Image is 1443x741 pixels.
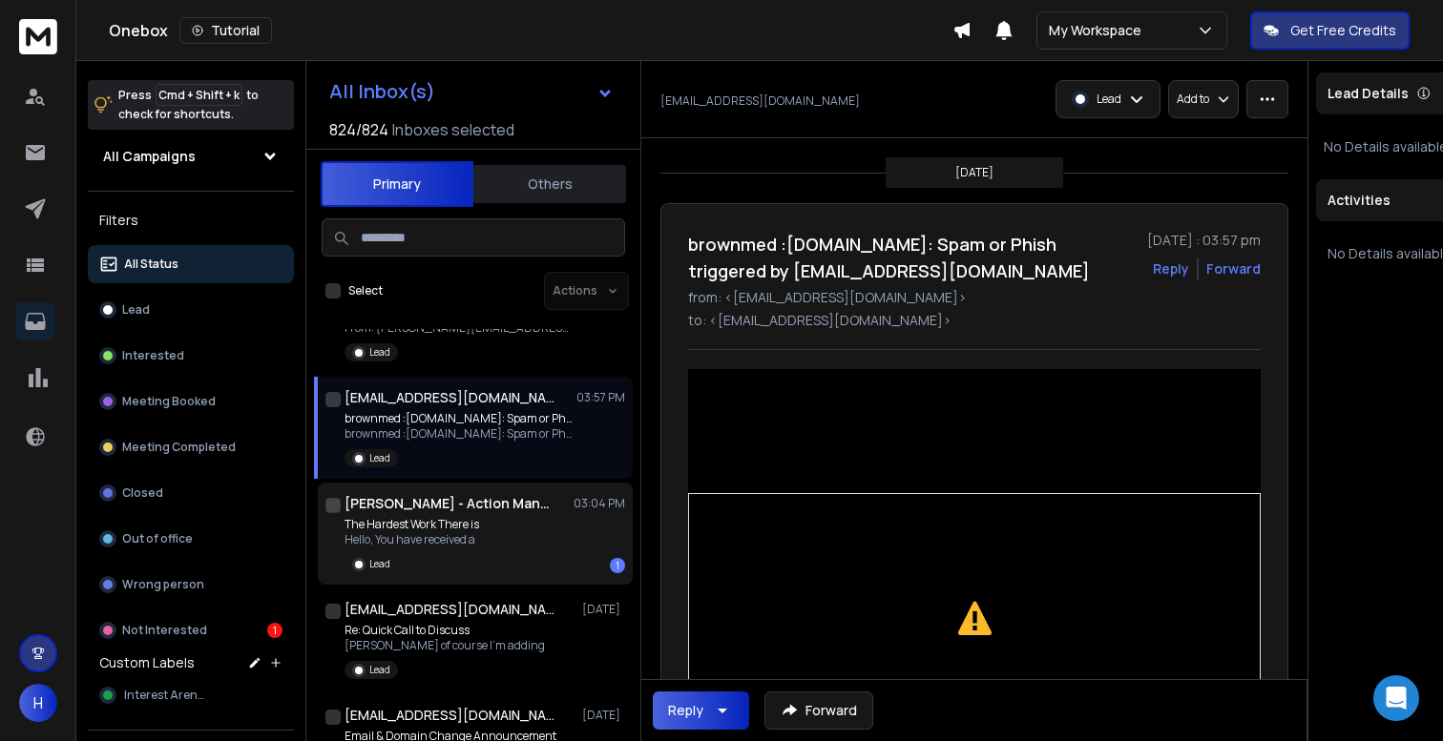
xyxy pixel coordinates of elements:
[156,84,242,106] span: Cmd + Shift + k
[122,623,207,638] p: Not Interested
[369,663,390,677] p: Lead
[88,474,294,512] button: Closed
[345,426,574,442] p: brownmed :[DOMAIN_NAME]: Spam or Phish
[1097,92,1121,107] p: Lead
[88,337,294,375] button: Interested
[688,311,1261,330] p: to: <[EMAIL_ADDRESS][DOMAIN_NAME]>
[688,288,1261,307] p: from: <[EMAIL_ADDRESS][DOMAIN_NAME]>
[1250,11,1410,50] button: Get Free Credits
[1177,92,1209,107] p: Add to
[345,706,554,725] h1: [EMAIL_ADDRESS][DOMAIN_NAME]
[124,257,178,272] p: All Status
[582,708,625,723] p: [DATE]
[124,688,205,703] span: Interest Arena
[321,161,473,207] button: Primary
[345,494,554,513] h1: [PERSON_NAME] - Action Management Pros
[88,520,294,558] button: Out of office
[653,691,749,730] button: Reply
[1049,21,1149,40] p: My Workspace
[88,428,294,466] button: Meeting Completed
[345,532,479,547] p: Hello, You have received a
[88,245,294,283] button: All Status
[109,17,952,44] div: Onebox
[267,623,282,638] div: 1
[345,638,545,653] p: [PERSON_NAME] of course I'm adding
[1147,231,1261,250] p: [DATE] : 03:57 pm
[345,623,545,638] p: Re: Quick Call to Discuss
[369,557,390,571] p: Lead
[122,531,193,546] p: Out of office
[122,440,236,455] p: Meeting Completed
[369,451,390,465] p: Lead
[118,86,259,124] p: Press to check for shortcuts.
[345,517,479,532] p: The Hardest Work There is
[314,72,629,111] button: All Inbox(s)
[122,394,216,409] p: Meeting Booked
[88,207,294,234] h3: Filters
[88,291,294,329] button: Lead
[955,165,993,180] p: [DATE]
[345,388,554,407] h1: [EMAIL_ADDRESS][DOMAIN_NAME]
[764,691,873,730] button: Forward
[369,345,390,360] p: Lead
[88,676,294,714] button: Interest Arena
[122,348,184,363] p: Interested
[668,701,703,720] div: Reply
[345,600,554,619] h1: [EMAIL_ADDRESS][DOMAIN_NAME] +1
[688,231,1136,284] h1: brownmed :[DOMAIN_NAME]: Spam or Phish triggered by [EMAIL_ADDRESS][DOMAIN_NAME]
[1290,21,1396,40] p: Get Free Credits
[88,382,294,421] button: Meeting Booked
[574,496,625,511] p: 03:04 PM
[88,611,294,649] button: Not Interested1
[19,684,57,722] button: H
[99,653,195,672] h3: Custom Labels
[122,577,204,592] p: Wrong person
[582,602,625,617] p: [DATE]
[576,390,625,405] p: 03:57 PM
[88,137,294,175] button: All Campaigns
[1328,84,1409,103] p: Lead Details
[329,118,388,141] span: 824 / 824
[122,485,163,501] p: Closed
[1206,259,1261,278] div: Forward
[348,283,383,298] label: Select
[1373,675,1419,721] div: Open Intercom Messenger
[179,17,272,44] button: Tutorial
[610,558,625,573] div: 1
[1153,259,1189,278] button: Reply
[957,601,992,635] img: notice_suspicious.png
[88,566,294,604] button: Wrong person
[329,82,435,101] h1: All Inbox(s)
[473,163,626,205] button: Others
[392,118,514,141] h3: Inboxes selected
[122,302,150,318] p: Lead
[103,147,196,166] h1: All Campaigns
[345,411,574,426] p: brownmed :[DOMAIN_NAME]: Spam or Phish
[660,93,860,109] p: [EMAIL_ADDRESS][DOMAIN_NAME]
